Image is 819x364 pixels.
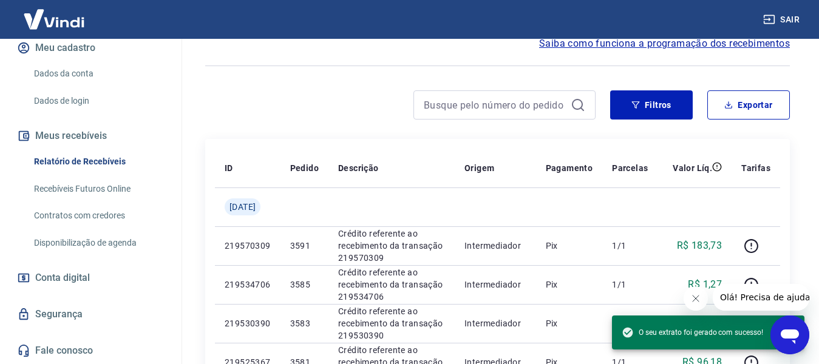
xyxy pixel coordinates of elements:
[713,284,809,311] iframe: Mensagem da empresa
[29,203,167,228] a: Contratos com credores
[290,317,319,329] p: 3583
[229,201,256,213] span: [DATE]
[546,162,593,174] p: Pagamento
[338,266,445,303] p: Crédito referente ao recebimento da transação 219534706
[464,317,526,329] p: Intermediador
[338,305,445,342] p: Crédito referente ao recebimento da transação 219530390
[225,278,271,291] p: 219534706
[290,240,319,252] p: 3591
[15,123,167,149] button: Meus recebíveis
[29,89,167,113] a: Dados de login
[225,317,271,329] p: 219530390
[464,278,526,291] p: Intermediador
[546,317,593,329] p: Pix
[35,269,90,286] span: Conta digital
[612,162,648,174] p: Parcelas
[29,231,167,255] a: Disponibilização de agenda
[610,90,693,120] button: Filtros
[7,8,102,18] span: Olá! Precisa de ajuda?
[290,162,319,174] p: Pedido
[684,286,708,311] iframe: Fechar mensagem
[741,162,770,174] p: Tarifas
[29,61,167,86] a: Dados da conta
[612,240,648,252] p: 1/1
[770,315,809,354] iframe: Botão para abrir a janela de mensagens
[15,1,93,38] img: Vindi
[15,35,167,61] button: Meu cadastro
[612,278,648,291] p: 1/1
[546,278,593,291] p: Pix
[688,277,722,292] p: R$ 1,27
[424,96,566,114] input: Busque pelo número do pedido
[15,265,167,291] a: Conta digital
[290,278,319,291] p: 3585
[225,240,271,252] p: 219570309
[464,240,526,252] p: Intermediador
[338,162,379,174] p: Descrição
[225,162,233,174] p: ID
[761,8,804,31] button: Sair
[622,326,763,339] span: O seu extrato foi gerado com sucesso!
[338,227,445,264] p: Crédito referente ao recebimento da transação 219570309
[15,337,167,364] a: Fale conosco
[29,177,167,201] a: Recebíveis Futuros Online
[29,149,167,174] a: Relatório de Recebíveis
[707,90,790,120] button: Exportar
[546,240,593,252] p: Pix
[539,36,790,51] a: Saiba como funciona a programação dos recebimentos
[15,301,167,328] a: Segurança
[464,162,494,174] p: Origem
[673,162,712,174] p: Valor Líq.
[677,238,722,253] p: R$ 183,73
